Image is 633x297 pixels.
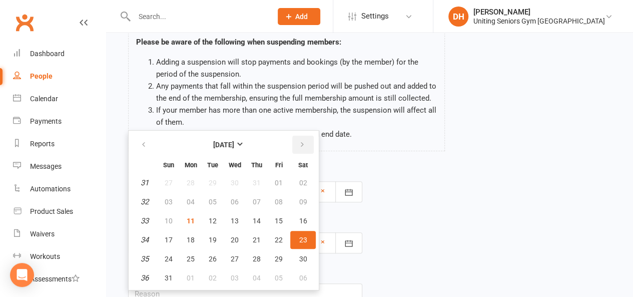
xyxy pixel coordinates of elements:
button: 20 [224,231,245,249]
small: Wednesday [229,161,241,169]
div: Product Sales [30,207,73,215]
div: Open Intercom Messenger [10,263,34,287]
a: Automations [13,178,106,200]
small: Thursday [251,161,262,169]
div: Automations [30,185,71,193]
button: 22 [268,231,289,249]
div: [PERSON_NAME] [473,8,605,17]
button: 26 [202,250,223,268]
em: 32 [141,197,149,206]
button: 12 [202,212,223,230]
small: Tuesday [207,161,218,169]
input: Search... [131,10,265,24]
span: 31 [165,274,173,282]
div: People [30,72,53,80]
span: 04 [253,274,261,282]
span: 01 [187,274,195,282]
button: 17 [158,231,179,249]
span: 11 [187,217,195,225]
button: 16 [290,212,316,230]
span: Settings [361,5,389,28]
button: 05 [268,269,289,287]
button: 15 [268,212,289,230]
div: Messages [30,162,62,170]
button: 13 [224,212,245,230]
span: 21 [253,236,261,244]
button: 27 [224,250,245,268]
span: Add [295,13,308,21]
li: Suspension periods are inclusive of the start and end date. [156,128,437,140]
div: DH [448,7,468,27]
em: 36 [141,273,149,282]
small: Saturday [298,161,308,169]
em: 34 [141,235,149,244]
li: Adding a suspension will stop payments and bookings (by the member) for the period of the suspens... [156,56,437,80]
a: × [321,185,325,197]
a: Payments [13,110,106,133]
strong: [DATE] [213,141,234,149]
div: Waivers [30,230,55,238]
span: 29 [275,255,283,263]
button: 14 [246,212,267,230]
button: 25 [180,250,201,268]
a: Calendar [13,88,106,110]
a: People [13,65,106,88]
small: Sunday [163,161,174,169]
span: 13 [231,217,239,225]
a: Dashboard [13,43,106,65]
em: 31 [141,178,149,187]
span: 26 [209,255,217,263]
a: Assessments [13,268,106,290]
button: 06 [290,269,316,287]
button: 21 [246,231,267,249]
small: Monday [185,161,197,169]
span: 02 [209,274,217,282]
button: 11 [180,212,201,230]
span: 15 [275,217,283,225]
div: Dashboard [30,50,65,58]
span: 05 [275,274,283,282]
button: 29 [268,250,289,268]
span: 22 [275,236,283,244]
small: Friday [275,161,283,169]
span: 23 [299,236,307,244]
button: Add [278,8,320,25]
span: 28 [253,255,261,263]
a: Workouts [13,245,106,268]
li: Any payments that fall within the suspension period will be pushed out and added to the end of th... [156,80,437,104]
a: Reports [13,133,106,155]
a: Messages [13,155,106,178]
button: 23 [290,231,316,249]
span: 06 [299,274,307,282]
span: 20 [231,236,239,244]
button: 01 [180,269,201,287]
span: 19 [209,236,217,244]
button: 31 [158,269,179,287]
div: Calendar [30,95,58,103]
span: 24 [165,255,173,263]
div: Assessments [30,275,80,283]
em: 35 [141,254,149,263]
em: 33 [141,216,149,225]
span: 14 [253,217,261,225]
span: 16 [299,217,307,225]
span: 30 [299,255,307,263]
span: 17 [165,236,173,244]
div: Workouts [30,252,60,260]
span: 03 [231,274,239,282]
button: 30 [290,250,316,268]
a: Clubworx [12,10,37,35]
div: Reports [30,140,55,148]
button: 18 [180,231,201,249]
button: 24 [158,250,179,268]
li: If your member has more than one active membership, the suspension will affect all of them. [156,104,437,128]
a: Waivers [13,223,106,245]
strong: Please be aware of the following when suspending members: [136,38,341,47]
button: 02 [202,269,223,287]
button: 03 [224,269,245,287]
button: 19 [202,231,223,249]
span: 18 [187,236,195,244]
span: 25 [187,255,195,263]
a: Product Sales [13,200,106,223]
button: 04 [246,269,267,287]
